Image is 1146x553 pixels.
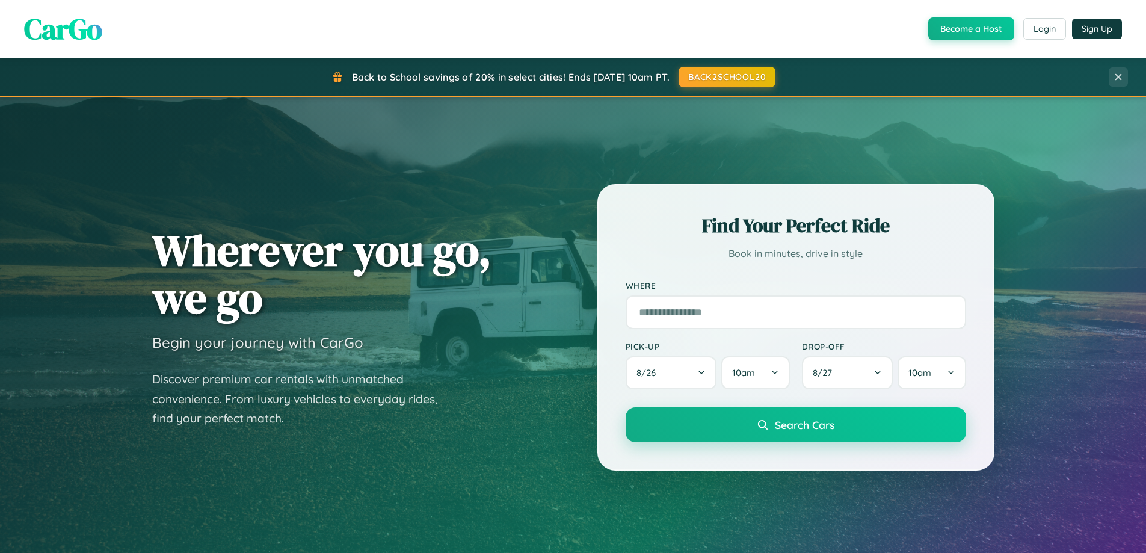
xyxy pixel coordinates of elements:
p: Book in minutes, drive in style [626,245,966,262]
button: 8/27 [802,356,893,389]
label: Pick-up [626,341,790,351]
button: Search Cars [626,407,966,442]
span: 8 / 27 [813,367,838,378]
span: 8 / 26 [636,367,662,378]
p: Discover premium car rentals with unmatched convenience. From luxury vehicles to everyday rides, ... [152,369,453,428]
span: 10am [908,367,931,378]
span: 10am [732,367,755,378]
button: 10am [721,356,789,389]
span: Back to School savings of 20% in select cities! Ends [DATE] 10am PT. [352,71,670,83]
span: CarGo [24,9,102,49]
button: BACK2SCHOOL20 [679,67,775,87]
button: 8/26 [626,356,717,389]
label: Drop-off [802,341,966,351]
button: Become a Host [928,17,1014,40]
label: Where [626,280,966,291]
button: 10am [898,356,966,389]
h1: Wherever you go, we go [152,226,491,321]
span: Search Cars [775,418,834,431]
h2: Find Your Perfect Ride [626,212,966,239]
button: Login [1023,18,1066,40]
h3: Begin your journey with CarGo [152,333,363,351]
button: Sign Up [1072,19,1122,39]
